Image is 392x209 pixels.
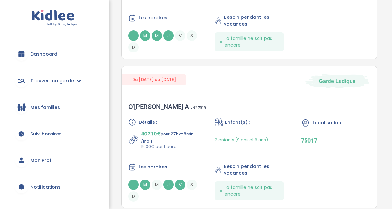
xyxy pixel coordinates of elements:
span: Les horaires : [139,164,169,170]
span: M [140,30,150,41]
span: 2 enfants (9 ans et 6 ans) [215,137,268,143]
p: 15.00€ par heure [141,144,198,150]
span: Notifications [30,184,61,191]
span: L [128,30,139,41]
span: Du [DATE] au [DATE] [122,74,186,85]
a: Notifications [10,175,99,199]
span: Localisation : [313,120,343,126]
span: Les horaires : [139,15,169,21]
span: Suivi horaires [30,131,62,137]
span: 407.10€ [141,129,161,138]
span: J [163,30,174,41]
span: M [152,30,162,41]
span: Mon Profil [30,157,54,164]
span: Besoin pendant les vacances : [224,163,284,177]
span: Dashboard [30,51,57,58]
a: Dashboard [10,42,99,66]
span: Enfant(s) : [225,119,250,126]
span: S [187,180,197,190]
span: N° 7319 [192,104,206,111]
img: logo.svg [32,10,77,26]
p: pour 27h et 8min /mois [141,129,198,144]
span: La famille ne sait pas encore [225,35,279,49]
a: Mon Profil [10,149,99,172]
span: V [175,180,185,190]
span: M [140,180,150,190]
span: Détails : [139,119,157,126]
span: Besoin pendant les vacances : [224,14,284,28]
span: Trouver ma garde [30,77,74,84]
span: V [175,30,185,41]
span: L [128,180,139,190]
span: La famille ne sait pas encore [225,184,279,198]
span: Mes familles [30,104,60,111]
a: Mes familles [10,96,99,119]
div: O’[PERSON_NAME] A . [128,103,206,110]
span: D [128,191,139,202]
span: D [128,42,139,52]
span: M [152,180,162,190]
p: 75017 [301,137,371,144]
a: Suivi horaires [10,122,99,145]
a: Trouver ma garde [10,69,99,92]
span: S [187,30,197,41]
span: Garde Ludique [319,77,356,85]
span: J [163,180,174,190]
